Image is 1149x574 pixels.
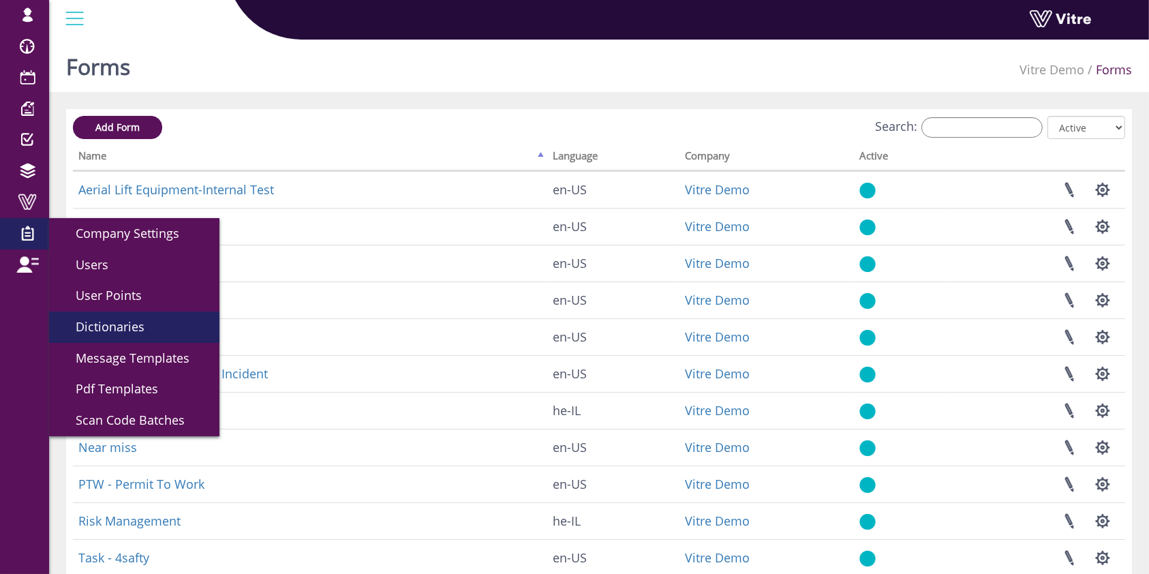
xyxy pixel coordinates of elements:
[547,429,679,466] td: en-US
[78,513,181,529] a: Risk Management
[547,502,679,539] td: he-IL
[59,412,185,428] span: Scan Code Batches
[49,374,219,405] a: Pdf Templates
[1020,61,1084,78] a: Vitre Demo
[859,513,876,530] img: yes
[59,318,144,335] span: Dictionaries
[679,145,854,171] th: Company
[59,350,189,366] span: Message Templates
[685,365,750,382] a: Vitre Demo
[49,218,219,250] a: Company Settings
[685,181,750,198] a: Vitre Demo
[685,255,750,271] a: Vitre Demo
[859,219,876,236] img: yes
[547,318,679,355] td: en-US
[66,34,130,92] h1: Forms
[49,405,219,436] a: Scan Code Batches
[859,477,876,494] img: yes
[73,116,162,139] a: Add Form
[547,392,679,429] td: he-IL
[49,343,219,374] a: Message Templates
[547,171,679,208] td: en-US
[78,549,149,566] a: Task - 4safty
[859,256,876,273] img: yes
[49,280,219,312] a: User Points
[59,225,179,241] span: Company Settings
[685,218,750,235] a: Vitre Demo
[59,287,142,303] span: User Points
[73,145,547,171] th: Name: activate to sort column descending
[49,312,219,343] a: Dictionaries
[547,466,679,502] td: en-US
[854,145,945,171] th: Active
[547,245,679,282] td: en-US
[95,121,140,134] span: Add Form
[547,282,679,318] td: en-US
[859,366,876,383] img: yes
[547,145,679,171] th: Language
[685,439,750,455] a: Vitre Demo
[78,439,137,455] a: Near miss
[859,182,876,199] img: yes
[547,208,679,245] td: en-US
[59,380,158,397] span: Pdf Templates
[859,329,876,346] img: yes
[875,117,1043,138] label: Search:
[921,117,1043,138] input: Search:
[685,476,750,492] a: Vitre Demo
[78,181,274,198] a: Aerial Lift Equipment-Internal Test
[685,402,750,419] a: Vitre Demo
[859,550,876,567] img: yes
[859,440,876,457] img: yes
[685,513,750,529] a: Vitre Demo
[685,549,750,566] a: Vitre Demo
[1084,61,1132,79] li: Forms
[859,403,876,420] img: yes
[685,292,750,308] a: Vitre Demo
[59,256,108,273] span: Users
[78,476,204,492] a: PTW - Permit To Work
[547,355,679,392] td: en-US
[859,292,876,309] img: yes
[49,250,219,281] a: Users
[685,329,750,345] a: Vitre Demo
